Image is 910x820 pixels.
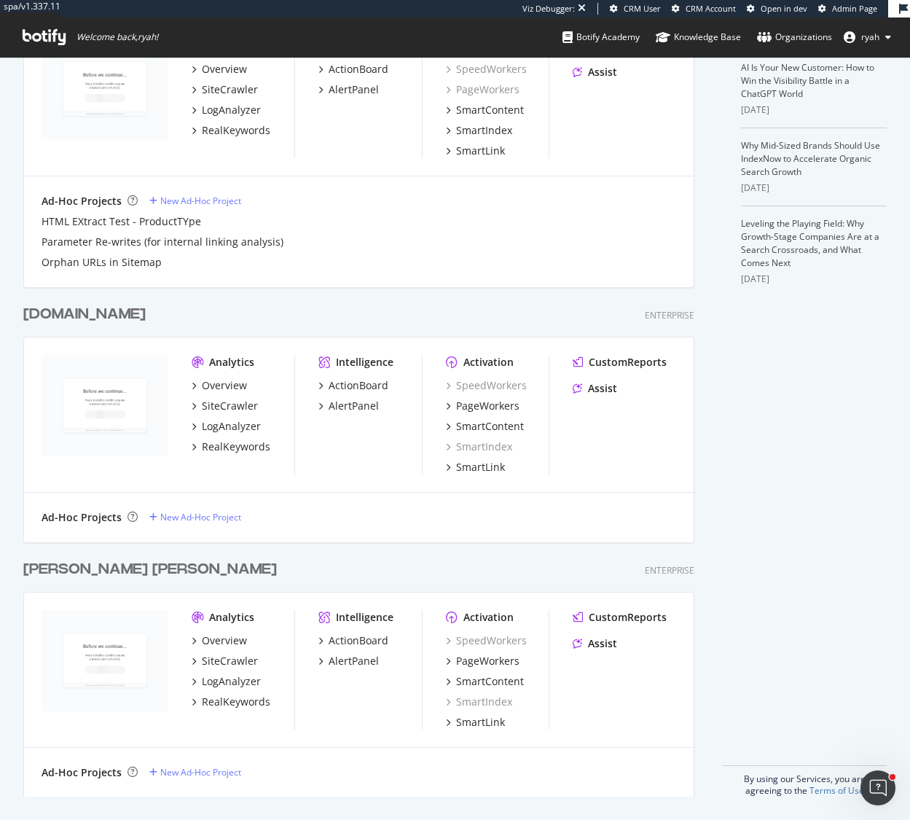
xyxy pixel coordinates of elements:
div: SmartContent [456,674,524,689]
div: SiteCrawler [202,82,258,97]
a: PageWorkers [446,82,519,97]
div: Analytics [209,610,254,625]
a: Assist [573,636,617,651]
div: Intelligence [336,355,393,370]
a: Overview [192,633,247,648]
div: Overview [202,378,247,393]
div: RealKeywords [202,695,270,709]
span: CRM Account [686,3,736,14]
span: Welcome back, ryah ! [77,31,158,43]
div: Botify Academy [562,30,640,44]
a: New Ad-Hoc Project [149,511,241,523]
a: SpeedWorkers [446,378,527,393]
div: Overview [202,633,247,648]
a: SmartContent [446,674,524,689]
span: CRM User [624,3,661,14]
a: Terms of Use [809,784,864,797]
a: SmartContent [446,419,524,434]
a: LogAnalyzer [192,674,261,689]
a: SmartIndex [446,440,512,454]
button: ryah [832,26,903,49]
div: RealKeywords [202,123,270,138]
div: SmartContent [456,419,524,434]
div: Organizations [757,30,832,44]
a: Organizations [757,17,832,57]
div: Intelligence [336,610,393,625]
div: SiteCrawler [202,654,258,668]
div: Ad-Hoc Projects [42,510,122,525]
img: www.ralphlauren.co.uk [42,39,168,140]
a: SmartIndex [446,695,512,709]
a: Assist [573,381,617,396]
a: ActionBoard [318,62,388,77]
div: SmartLink [456,715,505,730]
a: SmartLink [446,460,505,475]
a: AlertPanel [318,654,379,668]
a: Admin Page [818,3,877,15]
a: SiteCrawler [192,82,258,97]
a: Knowledge Base [656,17,741,57]
span: ryah [861,31,879,43]
a: SiteCrawler [192,399,258,413]
div: Assist [588,636,617,651]
a: Overview [192,62,247,77]
div: Viz Debugger: [522,3,575,15]
div: ActionBoard [329,633,388,648]
a: ActionBoard [318,633,388,648]
div: SmartLink [456,460,505,475]
a: RealKeywords [192,440,270,454]
span: Admin Page [832,3,877,14]
a: PageWorkers [446,654,519,668]
a: LogAnalyzer [192,103,261,117]
div: AlertPanel [329,654,379,668]
div: Activation [463,610,514,625]
a: Assist [573,65,617,79]
div: RealKeywords [202,440,270,454]
a: SmartLink [446,715,505,730]
div: By using our Services, you are agreeing to the [723,765,887,797]
a: SmartIndex [446,123,512,138]
div: New Ad-Hoc Project [160,511,241,523]
div: New Ad-Hoc Project [160,195,241,207]
a: [DOMAIN_NAME] [23,304,152,325]
a: AI Is Your New Customer: How to Win the Visibility Battle in a ChatGPT World [741,61,874,100]
div: SmartContent [456,103,524,117]
div: Activation [463,355,514,370]
a: Open in dev [747,3,807,15]
div: SpeedWorkers [446,62,527,77]
div: SmartLink [456,144,505,158]
div: LogAnalyzer [202,674,261,689]
a: Why Mid-Sized Brands Should Use IndexNow to Accelerate Organic Search Growth [741,139,880,178]
span: Open in dev [761,3,807,14]
div: New Ad-Hoc Project [160,766,241,778]
div: Assist [588,381,617,396]
a: RealKeywords [192,123,270,138]
div: Overview [202,62,247,77]
div: [DOMAIN_NAME] [23,304,146,325]
div: Analytics [209,355,254,370]
div: AlertPanel [329,82,379,97]
a: Parameter Re-writes (for internal linking analysis) [42,235,283,249]
div: SiteCrawler [202,399,258,413]
div: ActionBoard [329,62,388,77]
div: CustomReports [589,610,667,625]
div: [PERSON_NAME] [PERSON_NAME] [23,559,277,580]
div: [DATE] [741,181,887,195]
div: CustomReports [589,355,667,370]
a: PageWorkers [446,399,519,413]
div: Ad-Hoc Projects [42,765,122,780]
div: Enterprise [645,309,694,321]
div: LogAnalyzer [202,103,261,117]
a: CRM Account [672,3,736,15]
a: [PERSON_NAME] [PERSON_NAME] [23,559,283,580]
a: RealKeywords [192,695,270,709]
div: PageWorkers [456,654,519,668]
div: Ad-Hoc Projects [42,194,122,208]
iframe: Intercom live chat [860,770,895,805]
a: CustomReports [573,355,667,370]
